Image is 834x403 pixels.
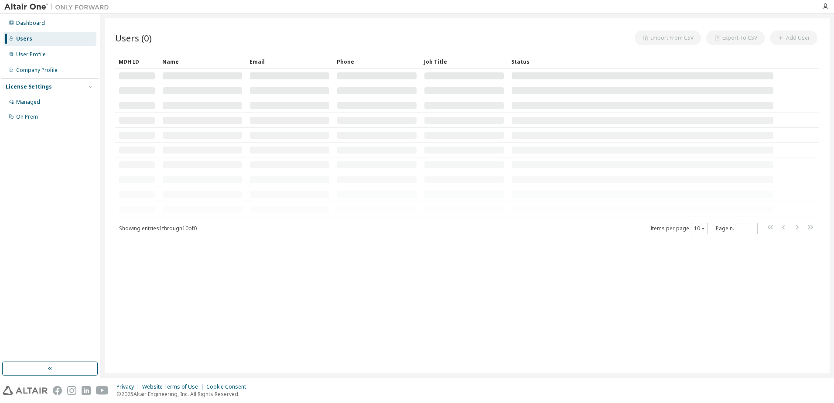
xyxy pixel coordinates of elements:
div: License Settings [6,83,52,90]
div: Website Terms of Use [142,383,206,390]
div: Name [162,55,243,68]
div: Status [511,55,774,68]
div: Privacy [116,383,142,390]
span: Items per page [650,223,708,234]
img: facebook.svg [53,386,62,395]
div: Managed [16,99,40,106]
img: altair_logo.svg [3,386,48,395]
div: Job Title [424,55,504,68]
span: Users (0) [115,32,152,44]
div: Dashboard [16,20,45,27]
p: © 2025 Altair Engineering, Inc. All Rights Reserved. [116,390,251,398]
div: Company Profile [16,67,58,74]
button: 10 [694,225,706,232]
div: Users [16,35,32,42]
img: Altair One [4,3,113,11]
button: Add User [770,31,817,45]
img: linkedin.svg [82,386,91,395]
button: Import From CSV [635,31,701,45]
button: Export To CSV [706,31,765,45]
div: Email [250,55,330,68]
div: MDH ID [119,55,155,68]
div: User Profile [16,51,46,58]
img: instagram.svg [67,386,76,395]
img: youtube.svg [96,386,109,395]
span: Showing entries 1 through 10 of 0 [119,225,197,232]
span: Page n. [716,223,758,234]
div: Cookie Consent [206,383,251,390]
div: On Prem [16,113,38,120]
div: Phone [337,55,417,68]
